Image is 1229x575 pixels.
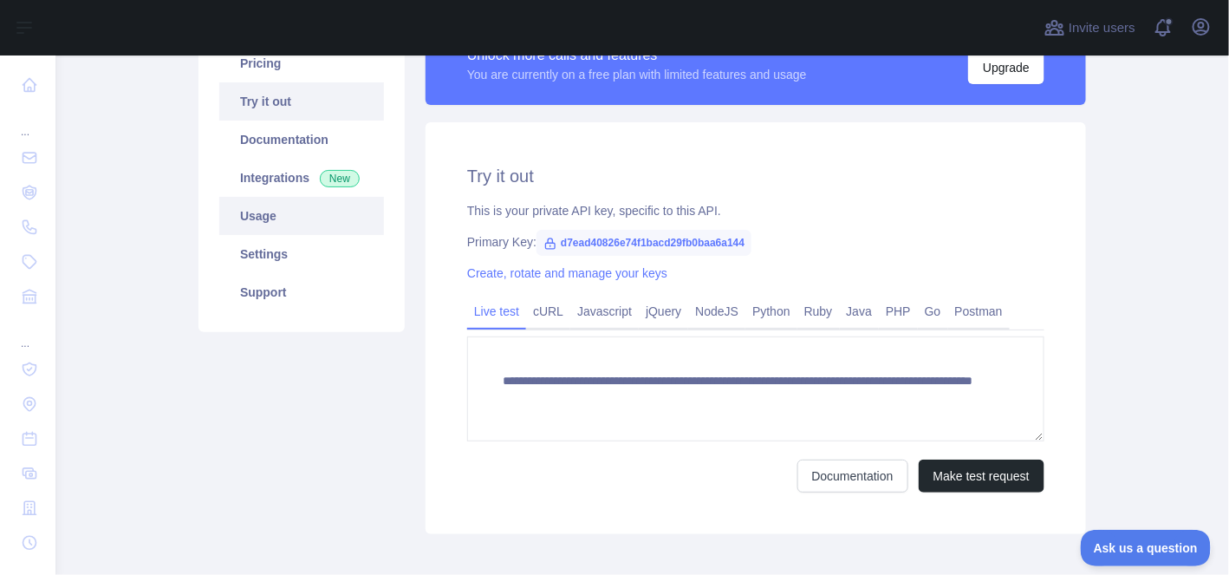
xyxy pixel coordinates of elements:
[219,235,384,273] a: Settings
[467,297,526,325] a: Live test
[918,297,948,325] a: Go
[467,202,1044,219] div: This is your private API key, specific to this API.
[1041,14,1139,42] button: Invite users
[14,104,42,139] div: ...
[219,197,384,235] a: Usage
[570,297,639,325] a: Javascript
[639,297,688,325] a: jQuery
[526,297,570,325] a: cURL
[219,44,384,82] a: Pricing
[467,66,807,83] div: You are currently on a free plan with limited features and usage
[219,82,384,121] a: Try it out
[745,297,797,325] a: Python
[1069,18,1135,38] span: Invite users
[467,164,1044,188] h2: Try it out
[688,297,745,325] a: NodeJS
[948,297,1010,325] a: Postman
[879,297,918,325] a: PHP
[219,159,384,197] a: Integrations New
[919,460,1044,493] button: Make test request
[968,51,1044,84] button: Upgrade
[536,230,751,256] span: d7ead40826e74f1bacd29fb0baa6a144
[219,121,384,159] a: Documentation
[467,45,807,66] div: Unlock more calls and features
[320,170,360,187] span: New
[797,297,840,325] a: Ruby
[14,316,42,350] div: ...
[797,460,908,493] a: Documentation
[1081,530,1212,566] iframe: Toggle Customer Support
[467,233,1044,251] div: Primary Key:
[467,266,667,280] a: Create, rotate and manage your keys
[219,273,384,311] a: Support
[840,297,880,325] a: Java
